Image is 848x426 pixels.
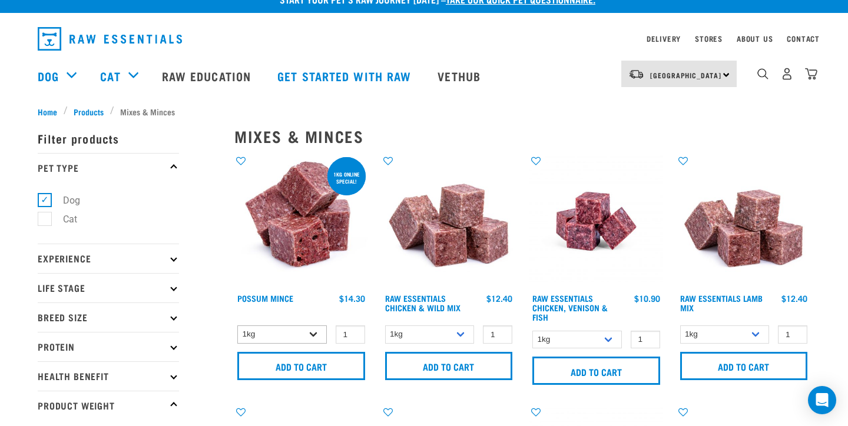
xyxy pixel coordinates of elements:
div: $12.40 [486,294,512,303]
div: Open Intercom Messenger [808,386,836,414]
p: Life Stage [38,273,179,302]
img: user.png [781,68,793,80]
input: Add to cart [237,352,365,380]
span: [GEOGRAPHIC_DATA] [650,73,721,77]
img: Chicken Venison mix 1655 [529,155,663,288]
label: Cat [44,212,82,227]
input: 1 [778,325,807,344]
a: Possum Mince [237,296,293,300]
img: 1102 Possum Mince 01 [234,155,368,288]
input: 1 [631,331,660,349]
a: Products [68,105,110,118]
a: Raw Essentials Chicken, Venison & Fish [532,296,608,319]
img: Raw Essentials Logo [38,27,182,51]
a: Raw Essentials Lamb Mix [680,296,763,309]
img: van-moving.png [628,69,644,79]
span: Home [38,105,57,118]
a: Home [38,105,64,118]
a: About Us [737,36,773,41]
div: $14.30 [339,294,365,303]
img: Pile Of Cubed Chicken Wild Meat Mix [382,155,516,288]
p: Breed Size [38,302,179,332]
input: 1 [336,325,365,344]
h2: Mixes & Minces [234,127,810,145]
a: Get started with Raw [266,52,426,99]
a: Dog [38,67,59,85]
img: home-icon-1@2x.png [757,68,768,79]
p: Filter products [38,124,179,153]
div: 1kg online special! [327,165,366,190]
p: Experience [38,244,179,273]
a: Cat [100,67,120,85]
nav: breadcrumbs [38,105,810,118]
input: 1 [483,325,512,344]
input: Add to cart [385,352,513,380]
img: ?1041 RE Lamb Mix 01 [677,155,811,288]
input: Add to cart [532,357,660,385]
img: home-icon@2x.png [805,68,817,80]
a: Raw Education [150,52,266,99]
a: Vethub [426,52,495,99]
input: Add to cart [680,352,808,380]
a: Delivery [647,36,681,41]
p: Pet Type [38,153,179,182]
span: Products [74,105,104,118]
div: $12.40 [781,294,807,303]
p: Protein [38,332,179,361]
a: Raw Essentials Chicken & Wild Mix [385,296,461,309]
nav: dropdown navigation [28,22,820,55]
div: $10.90 [634,294,660,303]
p: Product Weight [38,391,179,420]
p: Health Benefit [38,361,179,391]
label: Dog [44,193,85,208]
a: Contact [787,36,820,41]
a: Stores [695,36,723,41]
